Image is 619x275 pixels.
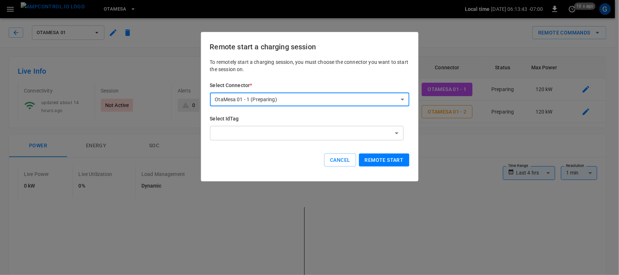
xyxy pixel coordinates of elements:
h6: Remote start a charging session [210,41,409,53]
h6: Select Connector [210,82,409,90]
p: To remotely start a charging session, you must choose the connector you want to start the session... [210,58,409,73]
div: OtaMesa 01 - 1 (Preparing) [210,93,409,106]
button: Cancel [324,153,356,167]
button: Remote start [359,153,409,167]
h6: Select IdTag [210,115,409,123]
